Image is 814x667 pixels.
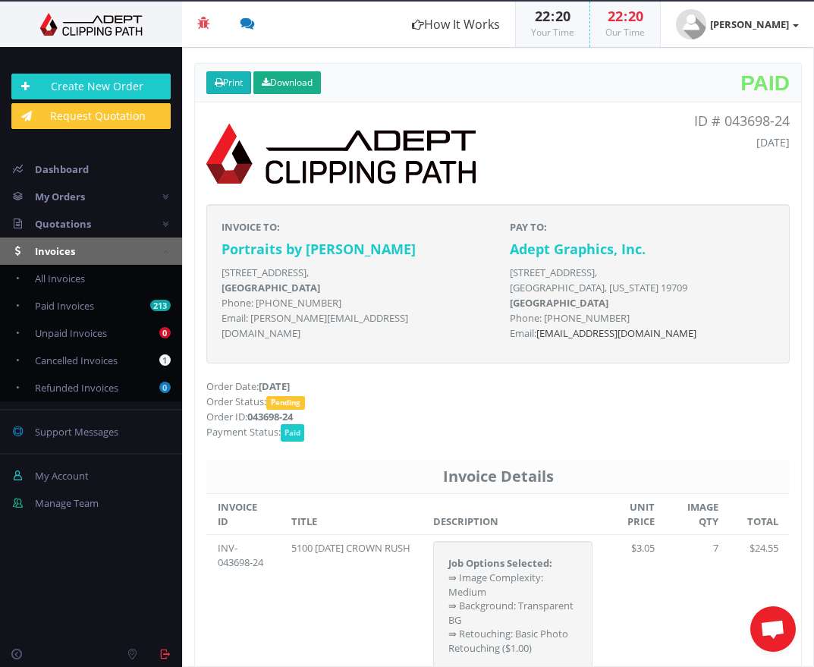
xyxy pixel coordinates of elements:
[206,71,251,94] a: Print
[35,381,118,395] span: Refunded Invoices
[536,326,696,340] a: [EMAIL_ADDRESS][DOMAIN_NAME]
[35,217,91,231] span: Quotations
[448,556,552,570] strong: Job Options Selected:
[150,300,171,311] b: 213
[11,74,171,99] a: Create New Order
[159,354,171,366] b: 1
[35,190,85,203] span: My Orders
[35,272,85,285] span: All Invoices
[222,220,280,234] strong: INVOICE TO:
[266,396,305,410] span: Pending
[35,162,89,176] span: Dashboard
[280,494,422,535] th: TITLE
[661,2,814,47] a: [PERSON_NAME]
[11,13,171,36] img: Adept Graphics
[35,299,94,313] span: Paid Invoices
[247,410,293,423] strong: 043698-24
[206,460,790,494] th: Invoice Details
[510,220,547,234] strong: PAY TO:
[604,494,666,535] th: UNIT PRICE
[676,9,706,39] img: user_default.jpg
[628,7,643,25] span: 20
[510,240,646,258] strong: Adept Graphics, Inc.
[666,494,730,535] th: IMAGE QTY
[555,7,570,25] span: 20
[510,114,790,129] p: ID # 043698-24
[35,469,89,483] span: My Account
[291,541,410,555] div: 5100 [DATE] CROWN RUSH
[281,424,304,442] span: Paid
[510,296,608,310] b: [GEOGRAPHIC_DATA]
[740,71,790,94] span: Paid
[253,71,321,94] a: Download
[422,494,604,535] th: DESCRIPTION
[605,26,645,39] small: Our Time
[35,496,99,510] span: Manage Team
[222,281,320,294] b: [GEOGRAPHIC_DATA]
[222,265,487,341] p: [STREET_ADDRESS], Phone: [PHONE_NUMBER] Email: [PERSON_NAME][EMAIL_ADDRESS][DOMAIN_NAME]
[750,606,796,652] a: Open chat
[159,327,171,338] b: 0
[206,494,280,535] th: INVOICE ID
[259,379,290,393] strong: [DATE]
[623,7,628,25] span: :
[206,379,790,439] p: Order Date: Order Status: Order ID: Payment Status:
[535,7,550,25] span: 22
[11,103,171,129] a: Request Quotation
[531,26,574,39] small: Your Time
[710,17,789,31] strong: [PERSON_NAME]
[35,326,107,340] span: Unpaid Invoices
[35,425,118,439] span: Support Messages
[608,7,623,25] span: 22
[159,382,171,393] b: 0
[397,2,515,47] a: How It Works
[510,265,775,341] p: [STREET_ADDRESS], [GEOGRAPHIC_DATA], [US_STATE] 19709 Phone: [PHONE_NUMBER] Email:
[510,137,790,148] h5: [DATE]
[550,7,555,25] span: :
[222,240,416,258] strong: Portraits by [PERSON_NAME]
[730,494,790,535] th: TOTAL
[206,114,476,193] img: logo-print.png
[35,244,75,258] span: Invoices
[35,354,118,367] span: Cancelled Invoices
